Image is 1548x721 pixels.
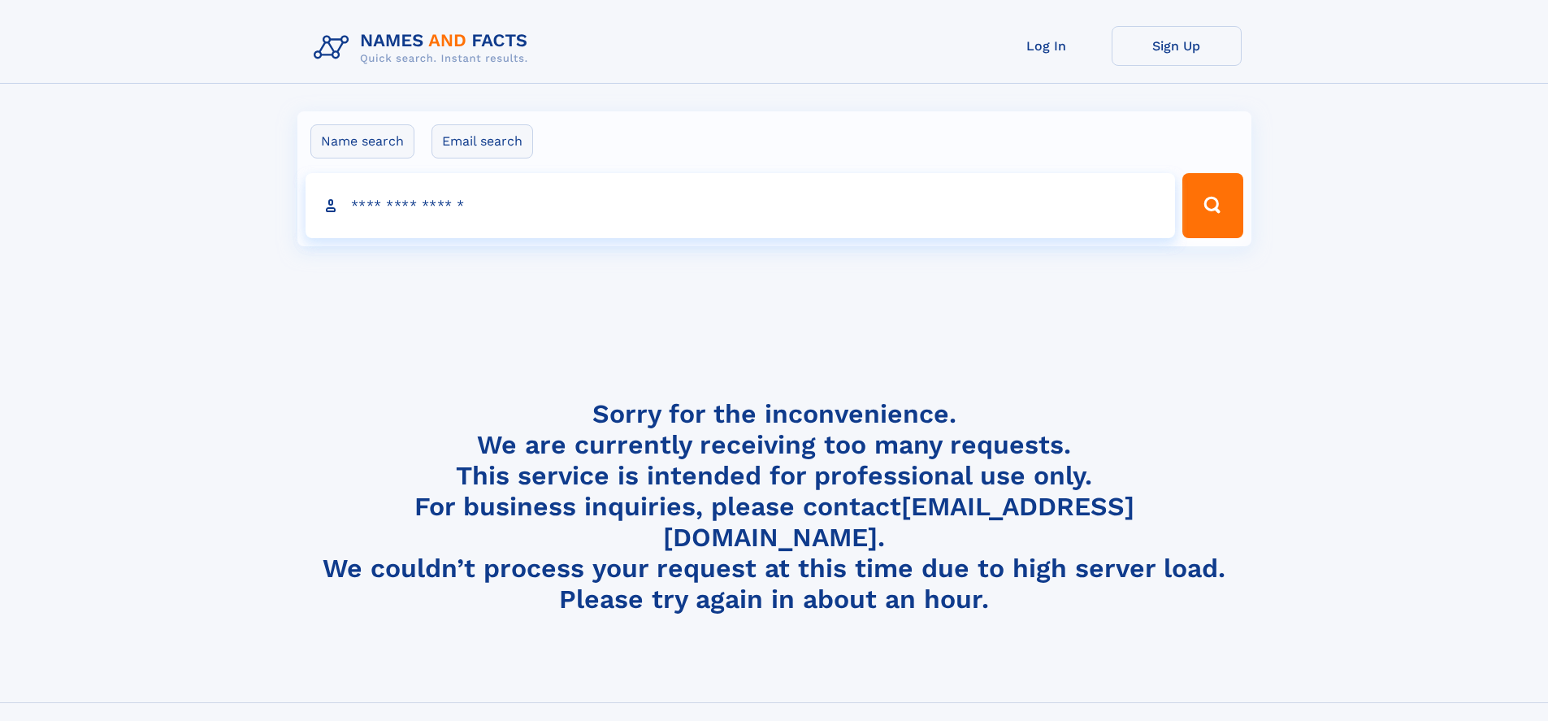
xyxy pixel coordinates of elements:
[307,398,1242,615] h4: Sorry for the inconvenience. We are currently receiving too many requests. This service is intend...
[306,173,1176,238] input: search input
[663,491,1134,553] a: [EMAIL_ADDRESS][DOMAIN_NAME]
[982,26,1112,66] a: Log In
[307,26,541,70] img: Logo Names and Facts
[431,124,533,159] label: Email search
[1182,173,1242,238] button: Search Button
[310,124,414,159] label: Name search
[1112,26,1242,66] a: Sign Up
